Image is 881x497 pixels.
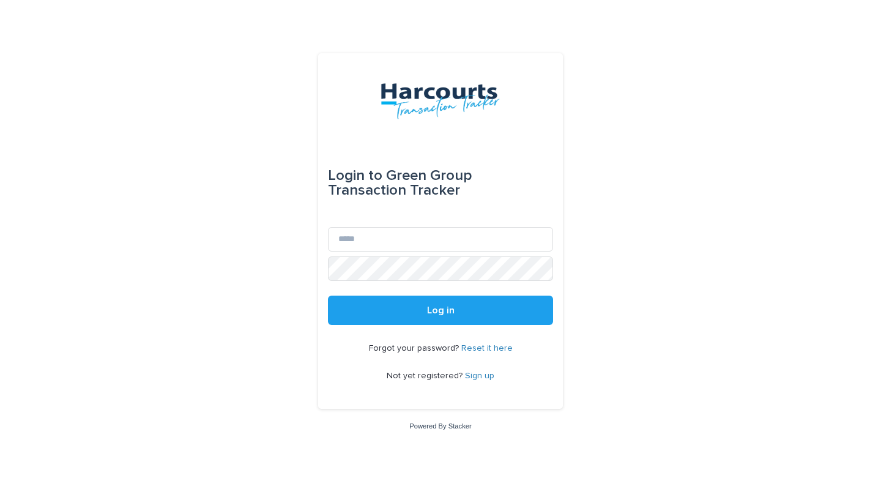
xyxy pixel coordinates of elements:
div: Green Group Transaction Tracker [328,159,553,207]
button: Log in [328,296,553,325]
a: Powered By Stacker [409,422,471,430]
span: Login to [328,168,382,183]
img: aRr5UT5PQeWb03tlxx4P [381,83,500,119]
a: Sign up [465,372,494,380]
span: Forgot your password? [369,344,461,353]
span: Log in [427,305,455,315]
span: Not yet registered? [387,372,465,380]
a: Reset it here [461,344,513,353]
